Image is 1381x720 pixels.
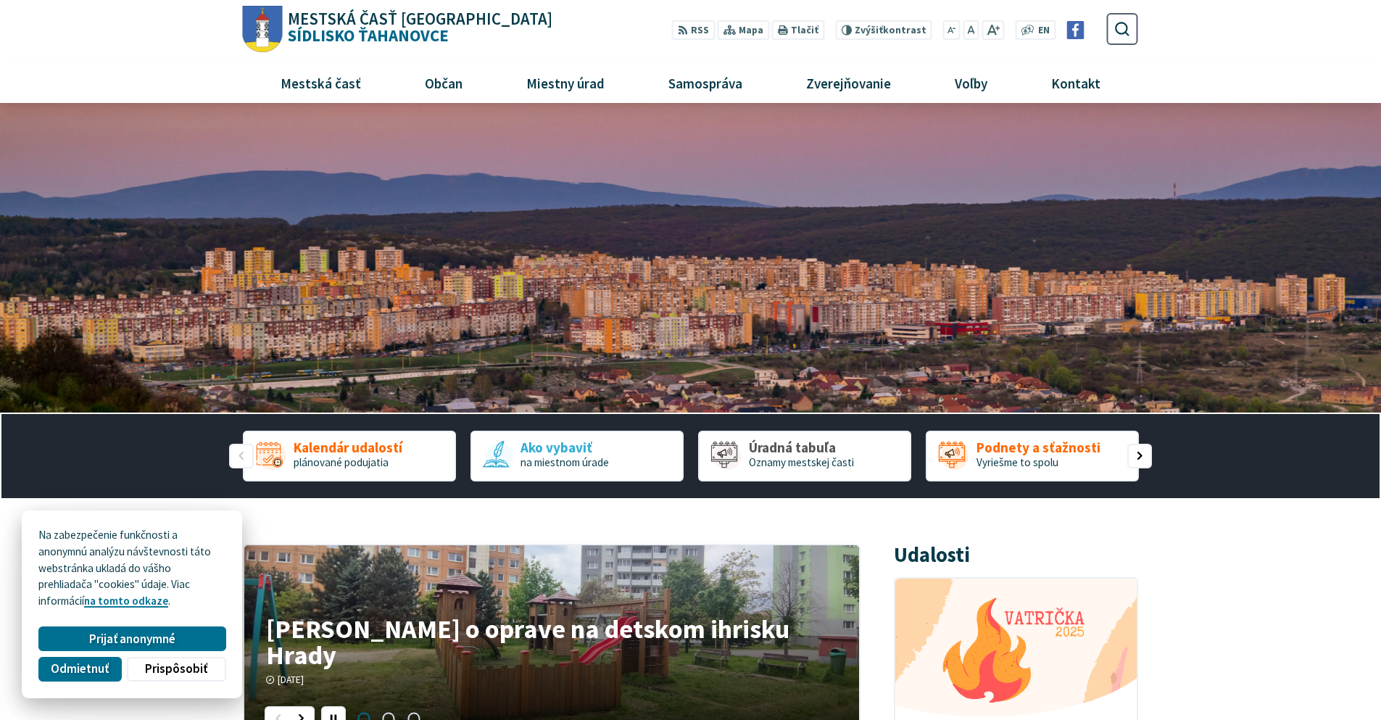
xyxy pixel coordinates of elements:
[283,11,553,44] h1: Sídlisko Ťahanovce
[800,63,896,102] span: Zverejňovanie
[894,544,970,566] h3: Udalosti
[398,63,489,102] a: Občan
[950,63,993,102] span: Voľby
[243,6,283,53] img: Prejsť na domovskú stránku
[84,594,168,608] a: na tomto odkaze
[976,455,1058,469] span: Vyriešme to spolu
[89,632,175,647] span: Prijať anonymné
[691,23,709,38] span: RSS
[698,431,911,481] div: 3 / 5
[982,20,1004,40] button: Zväčšiť veľkosť písma
[835,20,932,40] button: Zvýšiťkontrast
[739,23,763,38] span: Mapa
[254,63,387,102] a: Mestská časť
[127,657,225,682] button: Prispôsobiť
[38,527,225,610] p: Na zabezpečenie funkčnosti a anonymnú analýzu návštevnosti táto webstránka ukladá do vášho prehli...
[243,431,456,481] div: 1 / 5
[791,25,818,36] span: Tlačiť
[470,431,684,481] div: 2 / 5
[278,674,304,686] span: [DATE]
[1034,23,1054,38] a: EN
[642,63,769,102] a: Samospráva
[672,20,715,40] a: RSS
[772,20,824,40] button: Tlačiť
[294,440,402,455] span: Kalendár udalostí
[38,626,225,651] button: Prijať anonymné
[1025,63,1127,102] a: Kontakt
[749,455,854,469] span: Oznamy mestskej časti
[275,63,366,102] span: Mestská časť
[470,431,684,481] a: Ako vybaviť na miestnom úrade
[145,661,207,676] span: Prispôsobiť
[749,440,854,455] span: Úradná tabuľa
[51,661,109,676] span: Odmietnuť
[855,24,883,36] span: Zvýšiť
[1066,21,1085,39] img: Prejsť na Facebook stránku
[243,6,552,53] a: Logo Sídlisko Ťahanovce, prejsť na domovskú stránku.
[1046,63,1106,102] span: Kontakt
[229,444,254,468] div: Predošlý slajd
[929,63,1014,102] a: Voľby
[294,455,389,469] span: plánované podujatia
[718,20,769,40] a: Mapa
[38,657,121,682] button: Odmietnuť
[963,20,979,40] button: Nastaviť pôvodnú veľkosť písma
[266,616,837,668] h4: [PERSON_NAME] o oprave na detskom ihrisku Hrady
[419,63,468,102] span: Občan
[243,431,456,481] a: Kalendár udalostí plánované podujatia
[976,440,1100,455] span: Podnety a sťažnosti
[926,431,1139,481] a: Podnety a sťažnosti Vyriešme to spolu
[926,431,1139,481] div: 4 / 5
[499,63,631,102] a: Miestny úrad
[780,63,918,102] a: Zverejňovanie
[288,11,552,28] span: Mestská časť [GEOGRAPHIC_DATA]
[663,63,747,102] span: Samospráva
[521,63,610,102] span: Miestny úrad
[521,455,609,469] span: na miestnom úrade
[943,20,961,40] button: Zmenšiť veľkosť písma
[855,25,926,36] span: kontrast
[1038,23,1050,38] span: EN
[1127,444,1152,468] div: Nasledujúci slajd
[521,440,609,455] span: Ako vybaviť
[698,431,911,481] a: Úradná tabuľa Oznamy mestskej časti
